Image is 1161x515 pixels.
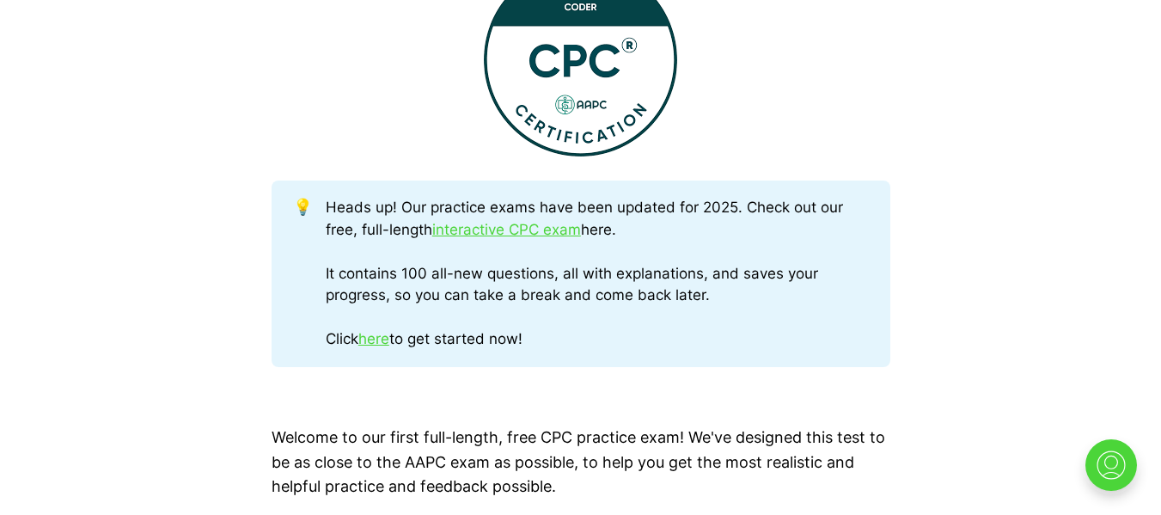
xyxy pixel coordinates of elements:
[358,330,389,347] a: here
[432,221,581,238] a: interactive CPC exam
[1071,431,1161,515] iframe: portal-trigger
[326,197,868,351] div: Heads up! Our practice exams have been updated for 2025. Check out our free, full-length here. It...
[272,426,890,500] p: Welcome to our first full-length, free CPC practice exam! We've designed this test to be as close...
[293,197,326,351] div: 💡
